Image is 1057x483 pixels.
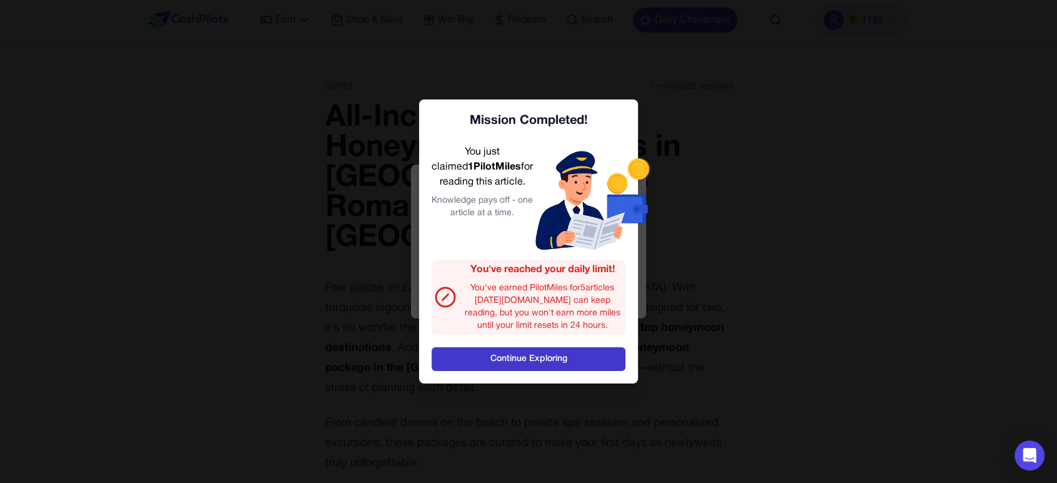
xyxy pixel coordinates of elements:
div: Mission Completed! [432,112,625,130]
div: You've reached your daily limit! [462,262,623,277]
div: You just claimed for reading this article. [432,145,533,255]
img: Clamed Article [533,145,653,255]
div: Open Intercom Messenger [1014,440,1044,470]
div: You've earned PilotMiles for 5 articles [DATE][DOMAIN_NAME] can keep reading, but you won't earn ... [462,262,623,332]
a: Continue Exploring [432,347,625,371]
div: Knowledge pays off - one article at a time. [432,195,533,220]
span: 1 PilotMiles [468,163,521,171]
